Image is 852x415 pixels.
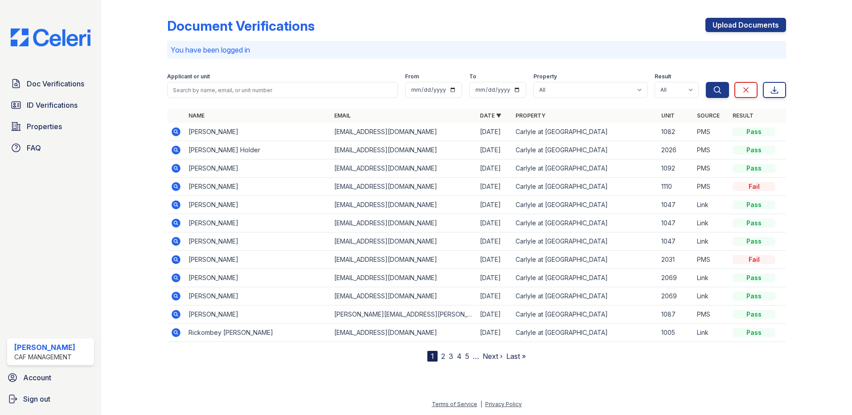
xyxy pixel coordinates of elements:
[465,352,469,361] a: 5
[331,305,476,324] td: [PERSON_NAME][EMAIL_ADDRESS][PERSON_NAME][DOMAIN_NAME]
[693,141,729,159] td: PMS
[476,123,512,141] td: [DATE]
[512,251,658,269] td: Carlyle at [GEOGRAPHIC_DATA]
[733,164,775,173] div: Pass
[733,273,775,282] div: Pass
[733,200,775,209] div: Pass
[167,73,210,80] label: Applicant or unit
[476,324,512,342] td: [DATE]
[512,196,658,214] td: Carlyle at [GEOGRAPHIC_DATA]
[733,310,775,319] div: Pass
[693,305,729,324] td: PMS
[331,123,476,141] td: [EMAIL_ADDRESS][DOMAIN_NAME]
[405,73,419,80] label: From
[512,123,658,141] td: Carlyle at [GEOGRAPHIC_DATA]
[476,251,512,269] td: [DATE]
[733,127,775,136] div: Pass
[658,141,693,159] td: 2026
[705,18,786,32] a: Upload Documents
[14,342,75,353] div: [PERSON_NAME]
[476,305,512,324] td: [DATE]
[658,251,693,269] td: 2031
[188,112,205,119] a: Name
[185,159,331,178] td: [PERSON_NAME]
[331,251,476,269] td: [EMAIL_ADDRESS][DOMAIN_NAME]
[658,305,693,324] td: 1087
[331,178,476,196] td: [EMAIL_ADDRESS][DOMAIN_NAME]
[331,159,476,178] td: [EMAIL_ADDRESS][DOMAIN_NAME]
[533,73,557,80] label: Property
[693,214,729,232] td: Link
[512,287,658,305] td: Carlyle at [GEOGRAPHIC_DATA]
[693,178,729,196] td: PMS
[27,121,62,132] span: Properties
[4,390,98,408] a: Sign out
[476,269,512,287] td: [DATE]
[7,96,94,114] a: ID Verifications
[185,287,331,305] td: [PERSON_NAME]
[516,112,545,119] a: Property
[512,214,658,232] td: Carlyle at [GEOGRAPHIC_DATA]
[171,45,782,55] p: You have been logged in
[655,73,671,80] label: Result
[185,214,331,232] td: [PERSON_NAME]
[693,324,729,342] td: Link
[427,351,438,362] div: 1
[331,214,476,232] td: [EMAIL_ADDRESS][DOMAIN_NAME]
[4,28,98,46] img: CE_Logo_Blue-a8612792a0a2168367f1c8372b55b34899dd931a85d93a1a3d3e32e68fde9ad4.png
[480,112,501,119] a: Date ▼
[23,372,51,383] span: Account
[23,394,50,404] span: Sign out
[27,100,78,110] span: ID Verifications
[331,141,476,159] td: [EMAIL_ADDRESS][DOMAIN_NAME]
[476,287,512,305] td: [DATE]
[693,269,729,287] td: Link
[733,328,775,337] div: Pass
[27,142,41,153] span: FAQ
[512,305,658,324] td: Carlyle at [GEOGRAPHIC_DATA]
[185,232,331,251] td: [PERSON_NAME]
[185,305,331,324] td: [PERSON_NAME]
[331,269,476,287] td: [EMAIL_ADDRESS][DOMAIN_NAME]
[506,352,526,361] a: Last »
[480,401,482,407] div: |
[658,196,693,214] td: 1047
[167,82,398,98] input: Search by name, email, or unit number
[4,369,98,387] a: Account
[331,287,476,305] td: [EMAIL_ADDRESS][DOMAIN_NAME]
[658,324,693,342] td: 1005
[661,112,675,119] a: Unit
[733,112,754,119] a: Result
[512,232,658,251] td: Carlyle at [GEOGRAPHIC_DATA]
[693,251,729,269] td: PMS
[476,214,512,232] td: [DATE]
[185,269,331,287] td: [PERSON_NAME]
[512,159,658,178] td: Carlyle at [GEOGRAPHIC_DATA]
[512,141,658,159] td: Carlyle at [GEOGRAPHIC_DATA]
[331,232,476,251] td: [EMAIL_ADDRESS][DOMAIN_NAME]
[693,287,729,305] td: Link
[512,269,658,287] td: Carlyle at [GEOGRAPHIC_DATA]
[7,118,94,135] a: Properties
[7,139,94,157] a: FAQ
[658,269,693,287] td: 2069
[658,159,693,178] td: 1092
[14,353,75,362] div: CAF Management
[512,324,658,342] td: Carlyle at [GEOGRAPHIC_DATA]
[485,401,522,407] a: Privacy Policy
[658,214,693,232] td: 1047
[658,232,693,251] td: 1047
[185,141,331,159] td: [PERSON_NAME] Holder
[693,123,729,141] td: PMS
[185,251,331,269] td: [PERSON_NAME]
[185,178,331,196] td: [PERSON_NAME]
[697,112,720,119] a: Source
[733,237,775,246] div: Pass
[658,287,693,305] td: 2069
[449,352,453,361] a: 3
[476,159,512,178] td: [DATE]
[432,401,477,407] a: Terms of Service
[658,178,693,196] td: 1110
[185,324,331,342] td: Rickombey [PERSON_NAME]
